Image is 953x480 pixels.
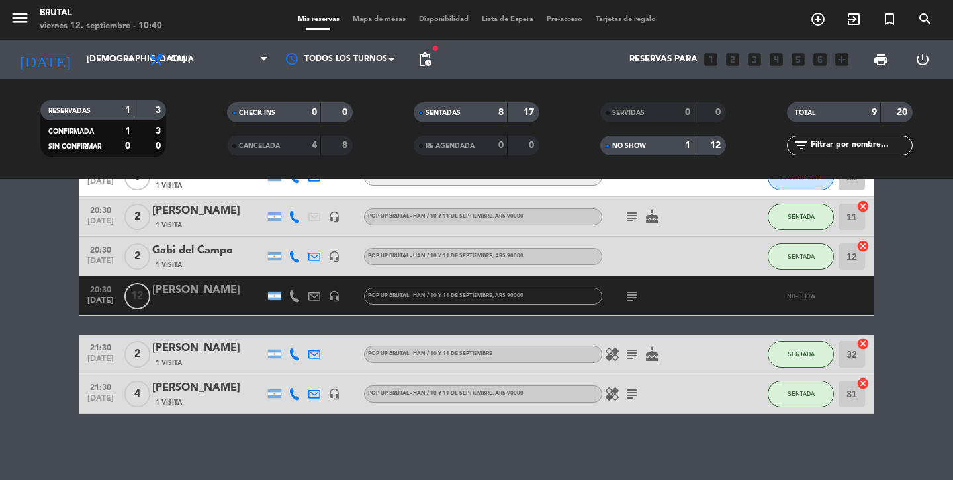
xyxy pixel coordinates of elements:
span: SIN CONFIRMAR [48,143,101,150]
span: Pre-acceso [540,16,589,23]
strong: 0 [125,141,130,151]
span: 20:30 [84,202,117,217]
span: NO-SHOW [787,292,815,300]
span: TOTAL [795,110,815,116]
span: RE AGENDADA [426,143,475,149]
i: turned_in_not [882,11,897,27]
i: cancel [856,239,870,253]
span: Pop Up Brutal - Han / 10 y 11 de Septiembre [368,391,523,396]
span: [DATE] [84,394,117,409]
span: , ARS 90000 [492,293,523,298]
span: Pop Up Brutal - Han / 10 y 11 de Septiembre [368,351,492,356]
strong: 3 [156,126,163,136]
i: subject [624,288,640,304]
span: 2 [124,341,150,368]
span: 4 [124,381,150,407]
i: power_settings_new [915,52,930,67]
strong: 12 [710,141,723,150]
span: Lista de Espera [475,16,540,23]
span: CANCELADA [239,143,280,149]
span: 1 Visita [156,358,182,368]
span: Pop Up Brutal - Han / 10 y 11 de Septiembre [368,293,523,298]
span: 2 [124,243,150,270]
span: 1 Visita [156,260,182,270]
span: fiber_manual_record [431,44,439,52]
strong: 17 [523,108,537,117]
span: pending_actions [417,52,433,67]
i: cancel [856,200,870,213]
div: [PERSON_NAME] [152,282,265,299]
span: Mapa de mesas [346,16,412,23]
strong: 3 [156,106,163,115]
button: SENTADA [768,341,834,368]
span: SENTADA [788,213,815,220]
i: headset_mic [328,388,340,400]
div: [PERSON_NAME] [152,380,265,397]
span: 21:30 [84,339,117,354]
i: healing [604,346,620,362]
i: [DATE] [10,45,80,74]
i: looks_two [724,51,741,68]
span: 2 [124,204,150,230]
i: subject [624,386,640,402]
div: Brutal [40,7,162,20]
strong: 1 [125,106,130,115]
span: 20:30 [84,281,117,296]
span: , ARS 90000 [492,391,523,396]
span: Pop Up Brutal - Han / 10 y 11 de Septiembre [368,214,523,219]
i: subject [624,209,640,225]
span: [DATE] [84,257,117,272]
span: [DATE] [84,354,117,370]
div: Gabi del Campo [152,242,265,259]
span: , ARS 90000 [492,214,523,219]
div: [PERSON_NAME] [152,340,265,357]
i: cake [644,209,660,225]
button: SENTADA [768,204,834,230]
span: Disponibilidad [412,16,475,23]
span: Mis reservas [291,16,346,23]
span: 20:30 [84,241,117,257]
i: headset_mic [328,211,340,223]
strong: 8 [342,141,350,150]
span: SENTADA [788,350,815,358]
i: add_circle_outline [810,11,826,27]
span: [DATE] [84,296,117,311]
strong: 1 [685,141,690,150]
span: SENTADA [788,253,815,260]
span: SENTADAS [426,110,461,116]
strong: 4 [312,141,317,150]
input: Filtrar por nombre... [809,138,912,153]
span: Pop Up Brutal - Han / 10 y 11 de Septiembre [368,174,492,179]
span: [DATE] [84,177,117,192]
strong: 9 [872,108,877,117]
span: Tarjetas de regalo [589,16,662,23]
i: looks_4 [768,51,785,68]
strong: 0 [342,108,350,117]
span: RESERVADAS [48,108,91,114]
span: NO SHOW [612,143,646,149]
div: viernes 12. septiembre - 10:40 [40,20,162,33]
i: add_box [833,51,850,68]
strong: 0 [156,141,163,151]
strong: 0 [312,108,317,117]
div: LOG OUT [901,40,943,79]
button: menu [10,8,30,32]
span: 12 [124,283,150,309]
span: 1 Visita [156,220,182,231]
span: SENTADA [788,390,815,397]
span: Reservas para [629,54,698,65]
strong: 0 [685,108,690,117]
span: 21:30 [84,379,117,394]
span: Pop Up Brutal - Han / 10 y 11 de Septiembre [368,253,523,259]
strong: 0 [715,108,723,117]
button: SENTADA [768,243,834,270]
span: SERVIDAS [612,110,645,116]
span: 1 Visita [156,397,182,408]
i: search [917,11,933,27]
i: looks_5 [790,51,807,68]
i: looks_6 [811,51,829,68]
strong: 0 [529,141,537,150]
span: 1 Visita [156,180,182,191]
i: headset_mic [328,290,340,302]
i: looks_3 [746,51,763,68]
